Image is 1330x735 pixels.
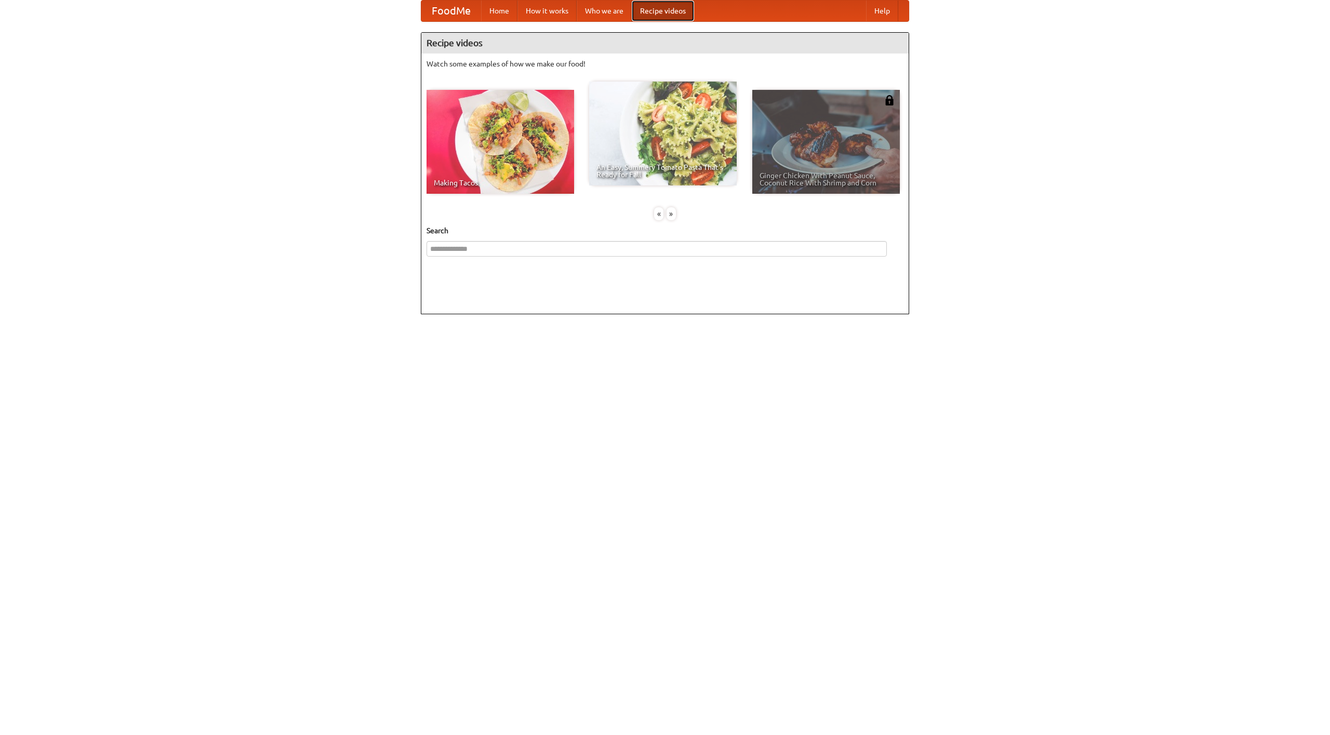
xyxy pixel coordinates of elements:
a: An Easy, Summery Tomato Pasta That's Ready for Fall [589,82,737,185]
p: Watch some examples of how we make our food! [427,59,903,69]
a: Recipe videos [632,1,694,21]
span: An Easy, Summery Tomato Pasta That's Ready for Fall [596,164,729,178]
a: Help [866,1,898,21]
a: Home [481,1,517,21]
a: Making Tacos [427,90,574,194]
div: » [667,207,676,220]
span: Making Tacos [434,179,567,186]
img: 483408.png [884,95,895,105]
a: How it works [517,1,577,21]
h5: Search [427,225,903,236]
a: FoodMe [421,1,481,21]
a: Who we are [577,1,632,21]
div: « [654,207,663,220]
h4: Recipe videos [421,33,909,54]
